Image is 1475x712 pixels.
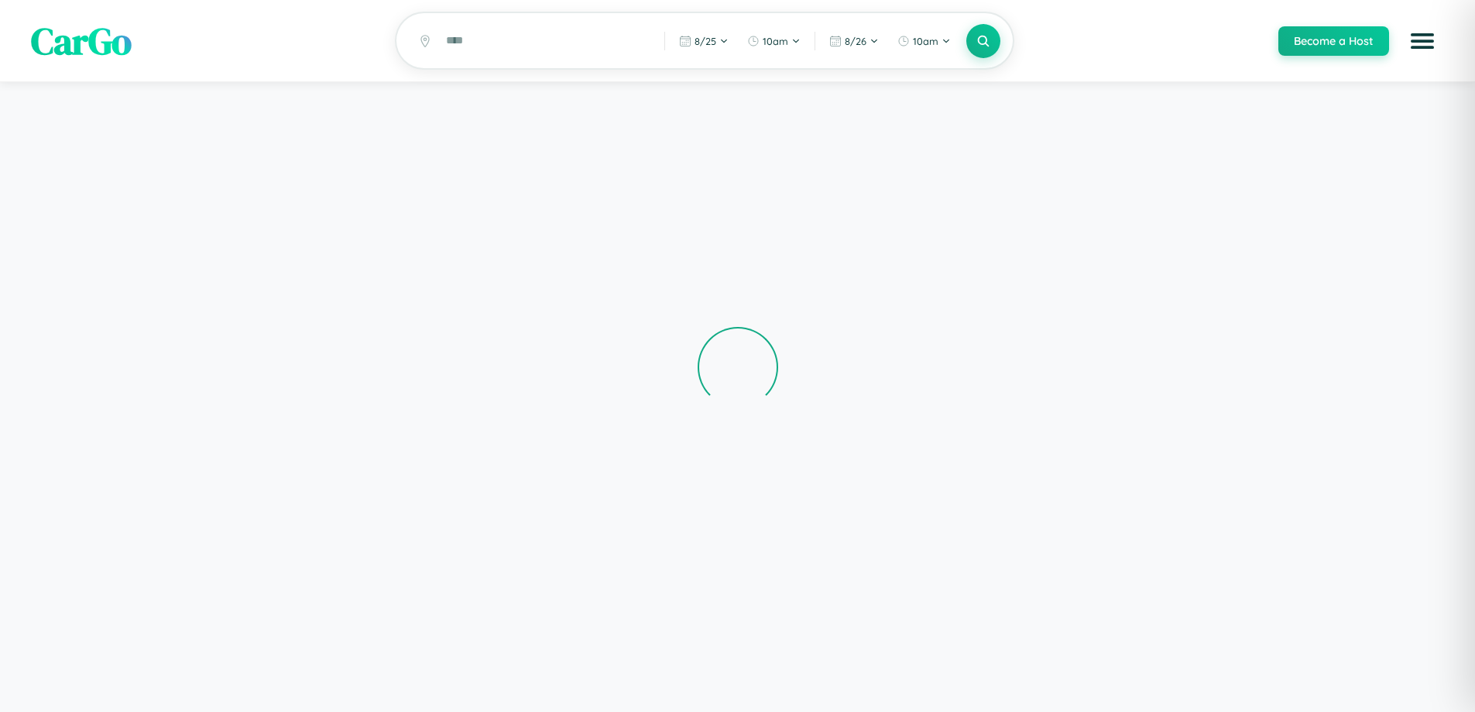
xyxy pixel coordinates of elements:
[671,29,736,53] button: 8/25
[739,29,808,53] button: 10am
[890,29,959,53] button: 10am
[763,35,788,47] span: 10am
[822,29,887,53] button: 8/26
[845,35,866,47] span: 8 / 26
[1401,19,1444,63] button: Open menu
[913,35,938,47] span: 10am
[695,35,716,47] span: 8 / 25
[31,15,132,67] span: CarGo
[1278,26,1389,56] button: Become a Host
